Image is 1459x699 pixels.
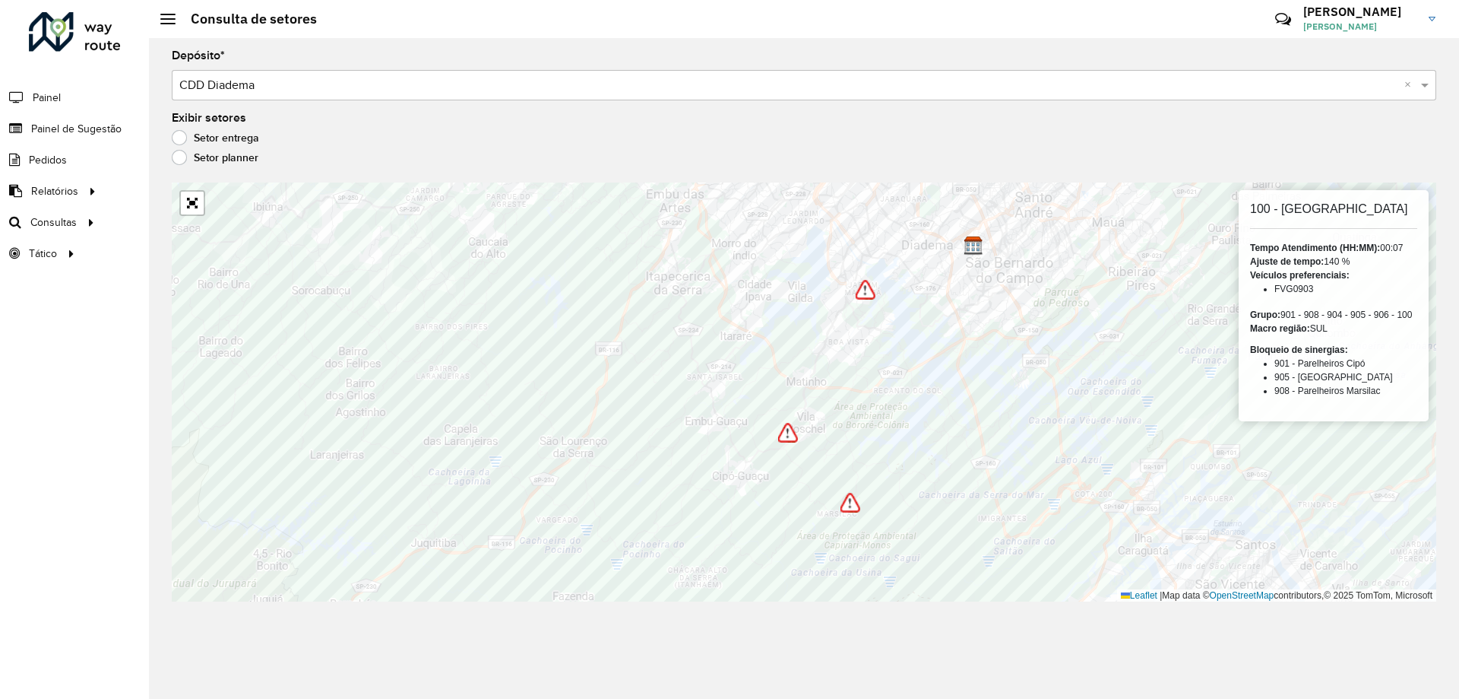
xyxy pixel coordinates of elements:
li: 901 - Parelheiros Cipó [1274,357,1417,370]
h6: 100 - [GEOGRAPHIC_DATA] [1250,202,1417,216]
a: OpenStreetMap [1210,590,1274,601]
span: [PERSON_NAME] [1303,20,1417,33]
span: Tático [29,246,57,262]
img: Bloqueio de sinergias [778,423,798,443]
li: FVG0903 [1274,282,1417,296]
strong: Bloqueio de sinergias: [1250,345,1348,355]
div: SUL [1250,322,1417,335]
span: | [1160,590,1162,601]
span: Consultas [30,214,77,230]
div: 00:07 [1250,241,1417,255]
label: Setor planner [172,150,258,165]
img: Bloqueio de sinergias [856,280,875,300]
strong: Grupo: [1250,310,1280,320]
div: 901 - 908 - 904 - 905 - 906 - 100 [1250,308,1417,322]
a: Contato Rápido [1267,3,1299,36]
span: Pedidos [29,152,67,168]
div: 140 % [1250,255,1417,268]
strong: Ajuste de tempo: [1250,256,1324,267]
label: Exibir setores [172,109,246,127]
span: Relatórios [31,183,78,199]
a: Leaflet [1121,590,1157,601]
li: 908 - Parelheiros Marsilac [1274,384,1417,398]
span: Painel [33,90,61,106]
span: Clear all [1404,76,1417,94]
strong: Veículos preferenciais: [1250,270,1350,281]
img: Bloqueio de sinergias [840,493,860,513]
label: Depósito [172,46,225,65]
h3: [PERSON_NAME] [1303,5,1417,19]
span: Painel de Sugestão [31,121,122,137]
h2: Consulta de setores [176,11,317,27]
div: Map data © contributors,© 2025 TomTom, Microsoft [1117,589,1436,602]
label: Setor entrega [172,130,259,145]
strong: Tempo Atendimento (HH:MM): [1250,243,1380,253]
a: Abrir mapa em tela cheia [181,192,204,214]
strong: Macro região: [1250,323,1310,334]
li: 905 - [GEOGRAPHIC_DATA] [1274,370,1417,384]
